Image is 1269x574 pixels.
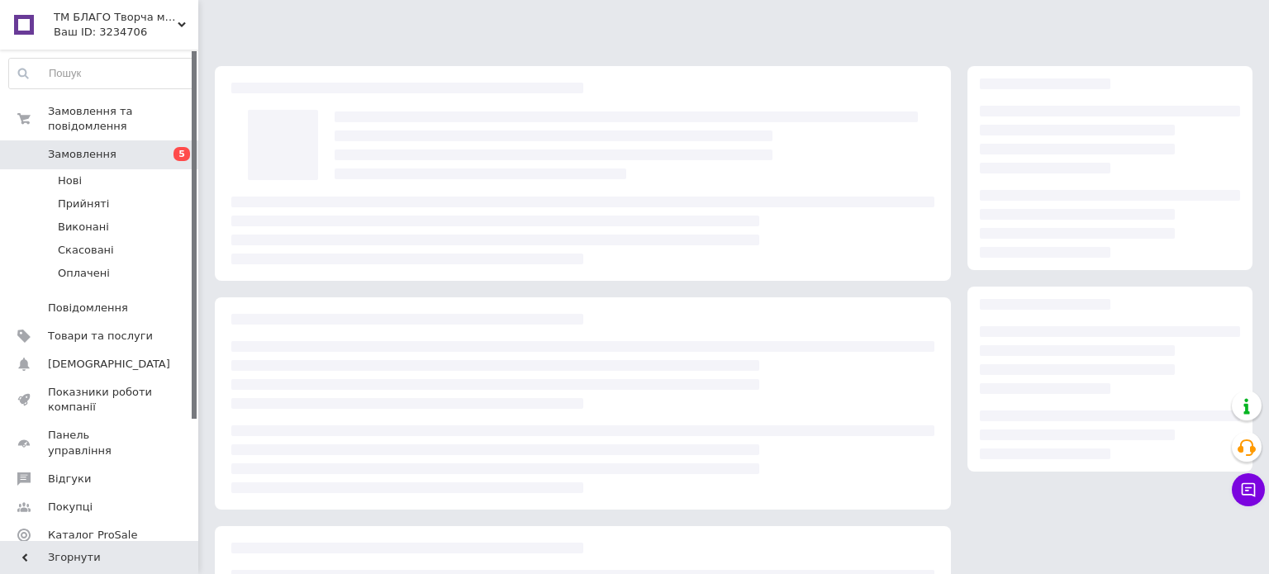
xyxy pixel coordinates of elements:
[9,59,194,88] input: Пошук
[54,10,178,25] span: ТМ БЛАГО Творча майстерня церковних виробів «Благо»
[48,500,93,515] span: Покупці
[48,528,137,543] span: Каталог ProSale
[48,385,153,415] span: Показники роботи компанії
[48,147,116,162] span: Замовлення
[58,173,82,188] span: Нові
[48,357,170,372] span: [DEMOGRAPHIC_DATA]
[48,428,153,458] span: Панель управління
[48,301,128,315] span: Повідомлення
[54,25,198,40] div: Ваш ID: 3234706
[48,104,198,134] span: Замовлення та повідомлення
[1232,473,1265,506] button: Чат з покупцем
[48,329,153,344] span: Товари та послуги
[58,220,109,235] span: Виконані
[173,147,190,161] span: 5
[48,472,91,486] span: Відгуки
[58,197,109,211] span: Прийняті
[58,243,114,258] span: Скасовані
[58,266,110,281] span: Оплачені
